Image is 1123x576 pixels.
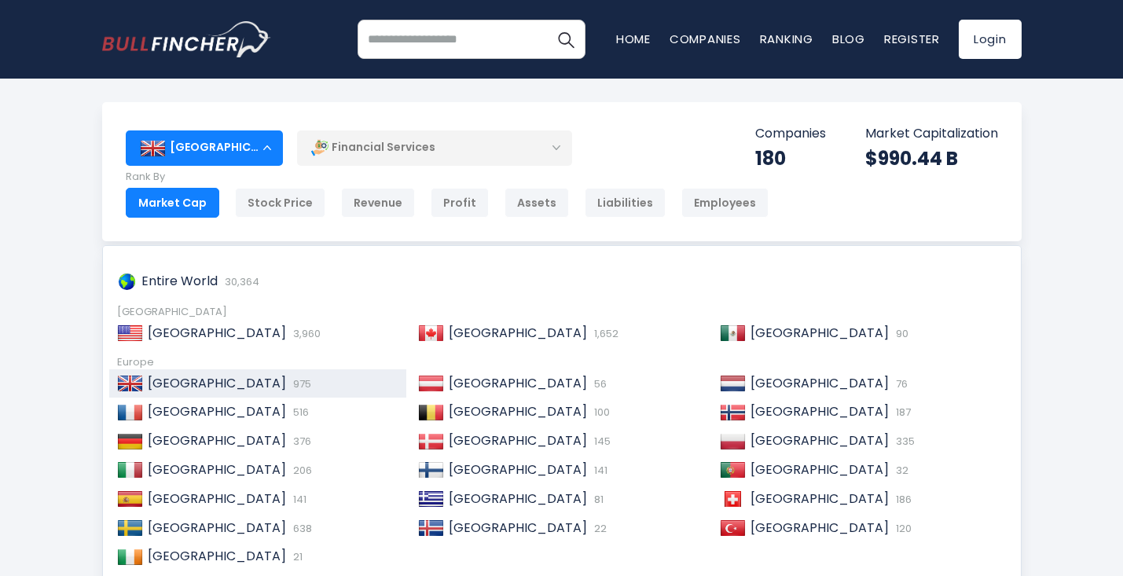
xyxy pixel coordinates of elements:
[297,130,572,166] div: Financial Services
[126,188,219,218] div: Market Cap
[751,490,889,508] span: [GEOGRAPHIC_DATA]
[148,431,286,449] span: [GEOGRAPHIC_DATA]
[449,324,587,342] span: [GEOGRAPHIC_DATA]
[590,492,604,507] span: 81
[289,434,311,449] span: 376
[892,376,908,391] span: 76
[341,188,415,218] div: Revenue
[148,324,286,342] span: [GEOGRAPHIC_DATA]
[449,519,587,537] span: [GEOGRAPHIC_DATA]
[148,460,286,479] span: [GEOGRAPHIC_DATA]
[546,20,585,59] button: Search
[102,21,271,57] a: Go to homepage
[590,434,611,449] span: 145
[751,460,889,479] span: [GEOGRAPHIC_DATA]
[892,463,908,478] span: 32
[505,188,569,218] div: Assets
[892,405,911,420] span: 187
[141,272,218,290] span: Entire World
[681,188,769,218] div: Employees
[117,356,1007,369] div: Europe
[449,374,587,392] span: [GEOGRAPHIC_DATA]
[670,31,741,47] a: Companies
[126,171,769,184] p: Rank By
[431,188,489,218] div: Profit
[221,274,259,289] span: 30,364
[884,31,940,47] a: Register
[102,21,271,57] img: bullfincher logo
[751,519,889,537] span: [GEOGRAPHIC_DATA]
[590,521,607,536] span: 22
[289,405,309,420] span: 516
[117,306,1007,319] div: [GEOGRAPHIC_DATA]
[959,20,1022,59] a: Login
[755,126,826,142] p: Companies
[590,463,607,478] span: 141
[126,130,283,165] div: [GEOGRAPHIC_DATA]
[289,463,312,478] span: 206
[449,402,587,420] span: [GEOGRAPHIC_DATA]
[590,405,610,420] span: 100
[751,431,889,449] span: [GEOGRAPHIC_DATA]
[751,402,889,420] span: [GEOGRAPHIC_DATA]
[590,326,618,341] span: 1,652
[892,326,908,341] span: 90
[892,434,915,449] span: 335
[449,460,587,479] span: [GEOGRAPHIC_DATA]
[865,146,998,171] div: $990.44 B
[449,490,587,508] span: [GEOGRAPHIC_DATA]
[760,31,813,47] a: Ranking
[892,492,912,507] span: 186
[289,549,303,564] span: 21
[148,547,286,565] span: [GEOGRAPHIC_DATA]
[751,324,889,342] span: [GEOGRAPHIC_DATA]
[865,126,998,142] p: Market Capitalization
[289,492,306,507] span: 141
[148,402,286,420] span: [GEOGRAPHIC_DATA]
[832,31,865,47] a: Blog
[289,521,312,536] span: 638
[892,521,912,536] span: 120
[449,431,587,449] span: [GEOGRAPHIC_DATA]
[148,374,286,392] span: [GEOGRAPHIC_DATA]
[590,376,607,391] span: 56
[235,188,325,218] div: Stock Price
[148,490,286,508] span: [GEOGRAPHIC_DATA]
[616,31,651,47] a: Home
[755,146,826,171] div: 180
[148,519,286,537] span: [GEOGRAPHIC_DATA]
[289,326,321,341] span: 3,960
[289,376,311,391] span: 975
[751,374,889,392] span: [GEOGRAPHIC_DATA]
[585,188,666,218] div: Liabilities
